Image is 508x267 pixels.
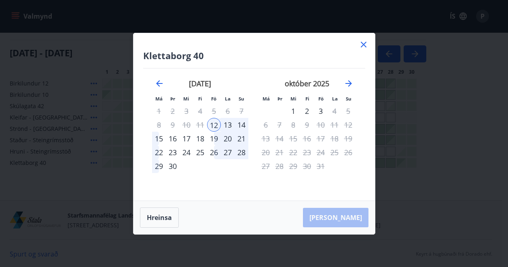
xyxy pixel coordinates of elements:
[152,132,166,145] div: 15
[166,159,180,173] td: Choose þriðjudagur, 30. september 2025 as your check-out date. It’s available.
[211,96,216,102] small: Fö
[166,132,180,145] td: Choose þriðjudagur, 16. september 2025 as your check-out date. It’s available.
[180,132,193,145] div: 17
[207,132,221,145] td: Choose föstudagur, 19. september 2025 as your check-out date. It’s available.
[300,145,314,159] td: Not available. fimmtudagur, 23. október 2025
[170,96,175,102] small: Þr
[318,96,324,102] small: Fö
[300,118,314,132] div: Aðeins útritun í boði
[183,96,189,102] small: Mi
[305,96,309,102] small: Fi
[193,132,207,145] div: 18
[207,145,221,159] div: 26
[346,96,351,102] small: Su
[286,104,300,118] td: Choose miðvikudagur, 1. október 2025 as your check-out date. It’s available.
[300,132,314,145] td: Not available. fimmtudagur, 16. október 2025
[328,145,341,159] td: Not available. laugardagur, 25. október 2025
[143,68,365,191] div: Calendar
[314,118,328,132] td: Not available. föstudagur, 10. október 2025
[152,118,166,132] td: Not available. mánudagur, 8. september 2025
[207,104,221,118] div: Aðeins útritun í boði
[152,145,166,159] div: 22
[143,49,365,62] h4: Klettaborg 40
[221,118,235,132] td: Choose laugardagur, 13. september 2025 as your check-out date. It’s available.
[180,104,193,118] td: Not available. miðvikudagur, 3. september 2025
[290,96,296,102] small: Mi
[285,79,329,88] strong: október 2025
[221,132,235,145] div: 20
[259,132,273,145] td: Not available. mánudagur, 13. október 2025
[152,145,166,159] td: Choose mánudagur, 22. september 2025 as your check-out date. It’s available.
[341,118,355,132] td: Not available. sunnudagur, 12. október 2025
[221,118,235,132] div: 13
[314,132,328,145] div: Aðeins útritun í boði
[273,132,286,145] td: Not available. þriðjudagur, 14. október 2025
[166,159,180,173] div: 30
[152,159,166,173] td: Choose mánudagur, 29. september 2025 as your check-out date. It’s available.
[235,132,248,145] td: Choose sunnudagur, 21. september 2025 as your check-out date. It’s available.
[273,145,286,159] td: Not available. þriðjudagur, 21. október 2025
[286,132,300,145] td: Not available. miðvikudagur, 15. október 2025
[155,96,163,102] small: Má
[207,104,221,118] td: Not available. föstudagur, 5. september 2025
[314,145,328,159] td: Not available. föstudagur, 24. október 2025
[259,145,273,159] td: Not available. mánudagur, 20. október 2025
[277,96,282,102] small: Þr
[207,132,221,145] div: 19
[314,104,328,118] td: Choose föstudagur, 3. október 2025 as your check-out date. It’s available.
[193,145,207,159] td: Choose fimmtudagur, 25. september 2025 as your check-out date. It’s available.
[273,118,286,132] td: Not available. þriðjudagur, 7. október 2025
[314,159,328,173] td: Not available. föstudagur, 31. október 2025
[193,132,207,145] td: Choose fimmtudagur, 18. september 2025 as your check-out date. It’s available.
[193,118,207,132] td: Not available. fimmtudagur, 11. september 2025
[221,145,235,159] td: Choose laugardagur, 27. september 2025 as your check-out date. It’s available.
[332,96,338,102] small: La
[300,159,314,173] td: Not available. fimmtudagur, 30. október 2025
[180,132,193,145] td: Choose miðvikudagur, 17. september 2025 as your check-out date. It’s available.
[166,132,180,145] div: 16
[300,118,314,132] td: Not available. fimmtudagur, 9. október 2025
[152,104,166,118] td: Not available. mánudagur, 1. september 2025
[235,118,248,132] div: 14
[286,145,300,159] td: Not available. miðvikudagur, 22. október 2025
[152,159,166,173] div: 29
[198,96,202,102] small: Fi
[207,145,221,159] td: Choose föstudagur, 26. september 2025 as your check-out date. It’s available.
[341,104,355,118] td: Not available. sunnudagur, 5. október 2025
[180,145,193,159] td: Choose miðvikudagur, 24. september 2025 as your check-out date. It’s available.
[189,79,211,88] strong: [DATE]
[259,118,273,132] td: Not available. mánudagur, 6. október 2025
[225,96,231,102] small: La
[273,159,286,173] td: Not available. þriðjudagur, 28. október 2025
[344,79,353,88] div: Move forward to switch to the next month.
[300,104,314,118] td: Choose fimmtudagur, 2. október 2025 as your check-out date. It’s available.
[235,145,248,159] td: Choose sunnudagur, 28. september 2025 as your check-out date. It’s available.
[314,104,328,118] div: Aðeins útritun í boði
[341,145,355,159] td: Not available. sunnudagur, 26. október 2025
[155,79,164,88] div: Move backward to switch to the previous month.
[140,207,179,228] button: Hreinsa
[207,118,221,132] td: Selected as start date. föstudagur, 12. september 2025
[235,145,248,159] div: 28
[235,118,248,132] td: Choose sunnudagur, 14. september 2025 as your check-out date. It’s available.
[286,118,300,132] td: Not available. miðvikudagur, 8. október 2025
[341,132,355,145] td: Not available. sunnudagur, 19. október 2025
[193,104,207,118] td: Not available. fimmtudagur, 4. september 2025
[328,118,341,132] td: Not available. laugardagur, 11. október 2025
[193,145,207,159] div: 25
[300,104,314,118] div: 2
[221,132,235,145] td: Choose laugardagur, 20. september 2025 as your check-out date. It’s available.
[314,132,328,145] td: Not available. föstudagur, 17. október 2025
[262,96,270,102] small: Má
[207,118,221,132] div: 12
[235,104,248,118] td: Not available. sunnudagur, 7. september 2025
[314,159,328,173] div: Aðeins útritun í boði
[166,145,180,159] td: Choose þriðjudagur, 23. september 2025 as your check-out date. It’s available.
[328,132,341,145] td: Not available. laugardagur, 18. október 2025
[259,159,273,173] td: Not available. mánudagur, 27. október 2025
[221,145,235,159] div: 27
[286,159,300,173] td: Not available. miðvikudagur, 29. október 2025
[328,104,341,118] td: Not available. laugardagur, 4. október 2025
[166,104,180,118] td: Not available. þriðjudagur, 2. september 2025
[180,118,193,132] td: Not available. miðvikudagur, 10. september 2025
